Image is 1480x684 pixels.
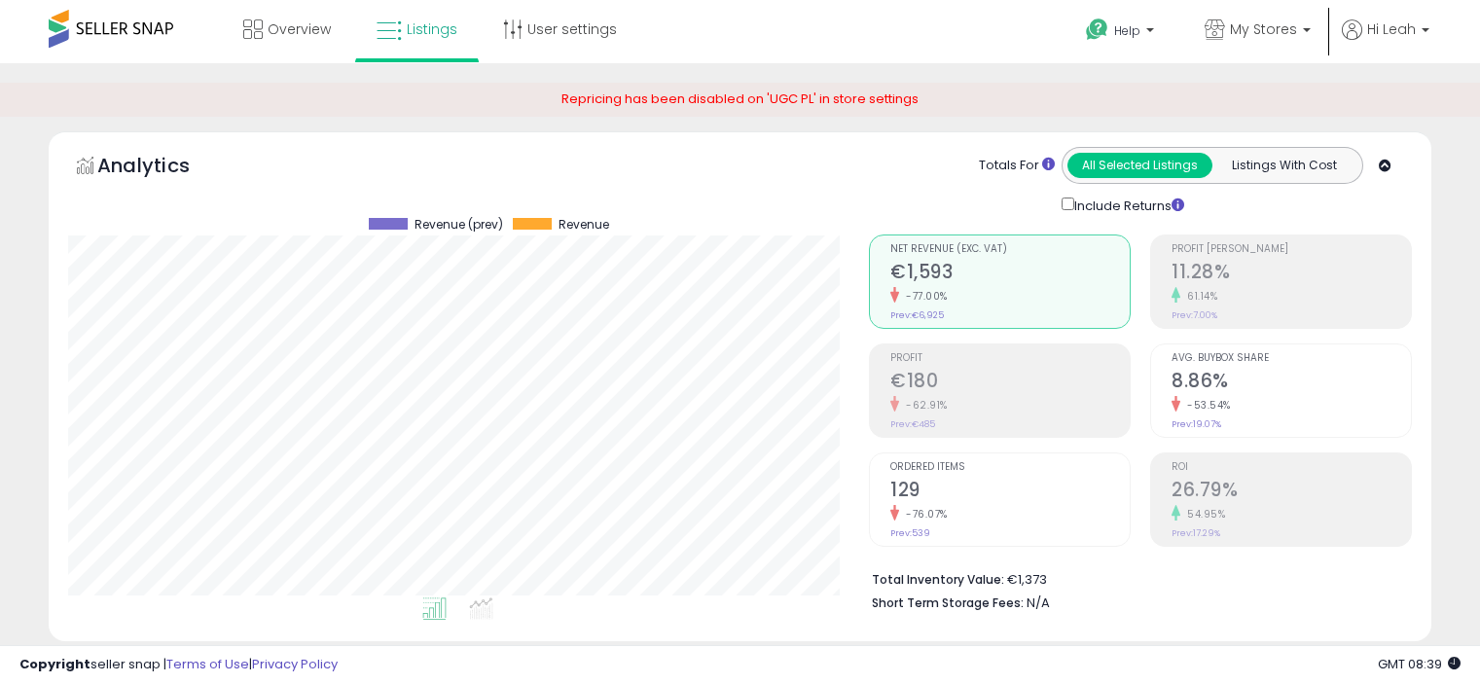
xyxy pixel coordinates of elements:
[1172,479,1411,505] h2: 26.79%
[899,398,948,413] small: -62.91%
[1180,289,1217,304] small: 61.14%
[252,655,338,673] a: Privacy Policy
[872,566,1397,590] li: €1,373
[1378,655,1461,673] span: 2025-08-18 08:39 GMT
[1172,244,1411,255] span: Profit [PERSON_NAME]
[1070,3,1173,63] a: Help
[1172,418,1221,430] small: Prev: 19.07%
[19,656,338,674] div: seller snap | |
[1172,370,1411,396] h2: 8.86%
[890,418,935,430] small: Prev: €485
[1172,462,1411,473] span: ROI
[1342,19,1429,63] a: Hi Leah
[890,309,944,321] small: Prev: €6,925
[890,462,1130,473] span: Ordered Items
[979,157,1055,175] div: Totals For
[166,655,249,673] a: Terms of Use
[1027,594,1050,612] span: N/A
[1172,353,1411,364] span: Avg. Buybox Share
[561,90,919,108] span: Repricing has been disabled on 'UGC PL' in store settings
[97,152,228,184] h5: Analytics
[1172,309,1217,321] small: Prev: 7.00%
[19,655,90,673] strong: Copyright
[1047,194,1208,216] div: Include Returns
[1211,153,1356,178] button: Listings With Cost
[1172,261,1411,287] h2: 11.28%
[890,244,1130,255] span: Net Revenue (Exc. VAT)
[890,370,1130,396] h2: €180
[872,571,1004,588] b: Total Inventory Value:
[899,507,948,522] small: -76.07%
[1367,19,1416,39] span: Hi Leah
[407,19,457,39] span: Listings
[890,353,1130,364] span: Profit
[890,261,1130,287] h2: €1,593
[415,218,503,232] span: Revenue (prev)
[872,594,1024,611] b: Short Term Storage Fees:
[1180,507,1225,522] small: 54.95%
[1067,153,1212,178] button: All Selected Listings
[890,527,930,539] small: Prev: 539
[559,218,609,232] span: Revenue
[899,289,948,304] small: -77.00%
[1085,18,1109,42] i: Get Help
[1180,398,1231,413] small: -53.54%
[1114,22,1140,39] span: Help
[1230,19,1297,39] span: My Stores
[268,19,331,39] span: Overview
[1172,527,1220,539] small: Prev: 17.29%
[890,479,1130,505] h2: 129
